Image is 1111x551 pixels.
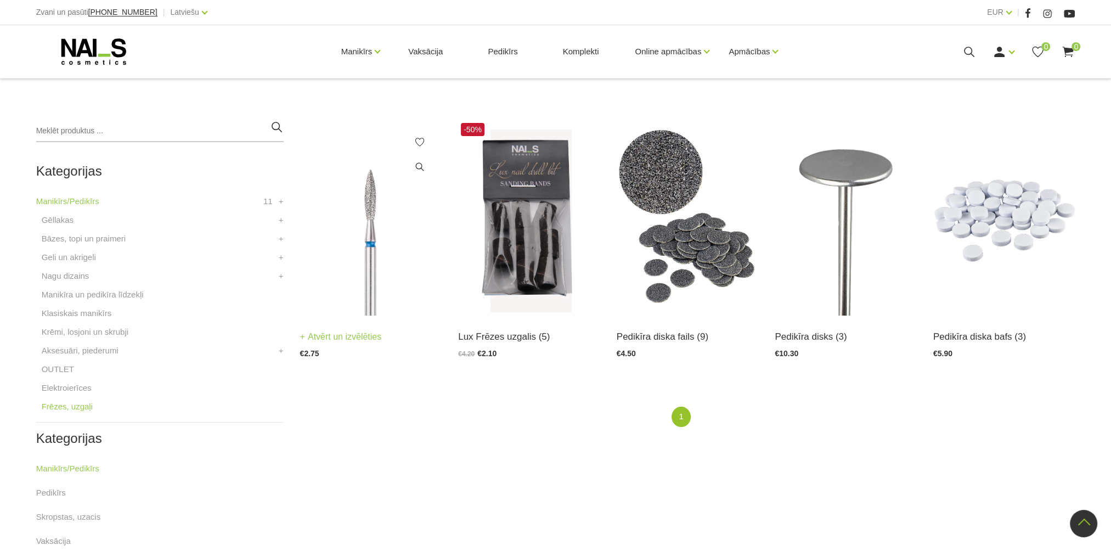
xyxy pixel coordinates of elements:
[163,5,165,19] span: |
[279,232,284,245] a: +
[729,30,770,74] a: Apmācības
[42,269,89,283] a: Nagu dizains
[279,213,284,227] a: +
[36,120,284,142] input: Meklēt produktus ...
[36,486,66,499] a: Pedikīrs
[672,407,690,427] a: 1
[171,5,199,19] a: Latviešu
[88,8,157,16] a: [PHONE_NUMBER]
[42,213,74,227] a: Gēllakas
[987,5,1003,19] a: EUR
[1017,5,1019,19] span: |
[775,120,917,316] img: (SDM-15) - Pedikīra disks Ø 15mm (SDM-20) - Pedikīra disks Ø 20mm(SDM-25) - Pedikīra disks Ø 25mm...
[458,120,600,316] img: Frēzes uzgaļi ātrai un efektīvai gēla un gēllaku noņemšanai, aparāta manikīra un aparāta pedikīra...
[36,462,99,475] a: Manikīrs/Pedikīrs
[36,164,284,178] h2: Kategorijas
[617,329,759,344] a: Pedikīra diska fails (9)
[477,349,497,358] span: €2.10
[554,25,608,78] a: Komplekti
[279,195,284,208] a: +
[300,349,319,358] span: €2.75
[300,120,442,316] img: Frēzes uzgaļi ātrai un efektīvai gēla un gēllaku noņemšanai, aparāta manikīra un aparāta pedikīra...
[341,30,373,74] a: Manikīrs
[461,123,484,136] span: -50%
[36,535,71,548] a: Vaksācija
[42,381,92,395] a: Elektroierīces
[36,431,284,446] h2: Kategorijas
[42,325,128,339] a: Krēmi, losjoni un skrubji
[36,195,99,208] a: Manikīrs/Pedikīrs
[617,349,636,358] span: €4.50
[42,232,126,245] a: Bāzes, topi un praimeri
[42,251,96,264] a: Geli un akrigeli
[479,25,526,78] a: Pedikīrs
[263,195,273,208] span: 11
[775,349,798,358] span: €10.30
[300,329,382,345] a: Atvērt un izvēlēties
[42,363,74,376] a: OUTLET
[36,510,101,524] a: Skropstas, uzacis
[1061,45,1075,59] a: 0
[1071,42,1080,51] span: 0
[279,269,284,283] a: +
[42,307,112,320] a: Klasiskais manikīrs
[933,329,1075,344] a: Pedikīra diska bafs (3)
[933,120,1075,316] img: SDF-15 - #400 - Pedikīra diska bafs 400griti, Ø 15mmSDF-20 - #400 - Pedikīra diska bafs 400grit, ...
[42,344,119,357] a: Aksesuāri, piederumi
[1041,42,1050,51] span: 0
[775,329,917,344] a: Pedikīra disks (3)
[458,350,475,358] span: €4.20
[933,349,952,358] span: €5.90
[42,400,93,413] a: Frēzes, uzgaļi
[635,30,701,74] a: Online apmācības
[458,329,600,344] a: Lux Frēzes uzgalis (5)
[300,407,1075,427] nav: catalog-product-list
[36,5,157,19] div: Zvani un pasūti
[279,251,284,264] a: +
[279,344,284,357] a: +
[399,25,452,78] a: Vaksācija
[617,120,759,316] img: SDC-15(coarse)) - #100 - Pedikīra diska faili 100griti, Ø 15mm SDC-15(medium) - #180 - Pedikīra d...
[1031,45,1045,59] a: 0
[42,288,144,301] a: Manikīra un pedikīra līdzekļi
